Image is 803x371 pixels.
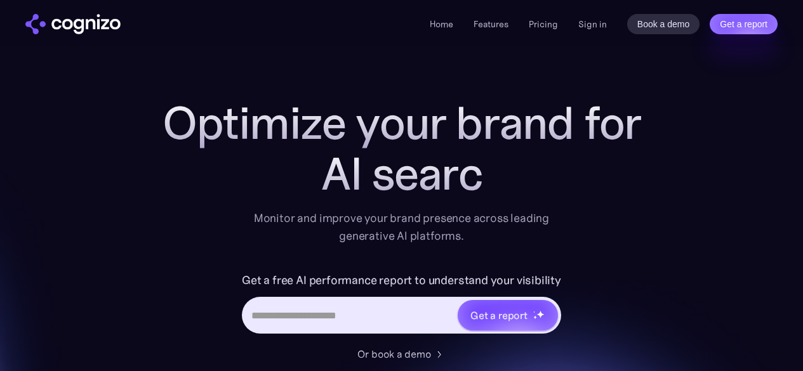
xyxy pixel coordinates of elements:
[148,148,656,199] div: AI searc
[533,311,535,313] img: star
[578,16,607,32] a: Sign in
[246,209,558,245] div: Monitor and improve your brand presence across leading generative AI platforms.
[357,346,446,361] a: Or book a demo
[710,14,778,34] a: Get a report
[533,315,538,320] img: star
[529,18,558,30] a: Pricing
[536,310,545,318] img: star
[357,346,431,361] div: Or book a demo
[430,18,453,30] a: Home
[148,98,656,148] h1: Optimize your brand for
[627,14,700,34] a: Book a demo
[242,270,561,340] form: Hero URL Input Form
[470,308,528,323] div: Get a report
[474,18,508,30] a: Features
[456,299,559,332] a: Get a reportstarstarstar
[242,270,561,290] label: Get a free AI performance report to understand your visibility
[25,14,121,34] img: cognizo logo
[25,14,121,34] a: home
